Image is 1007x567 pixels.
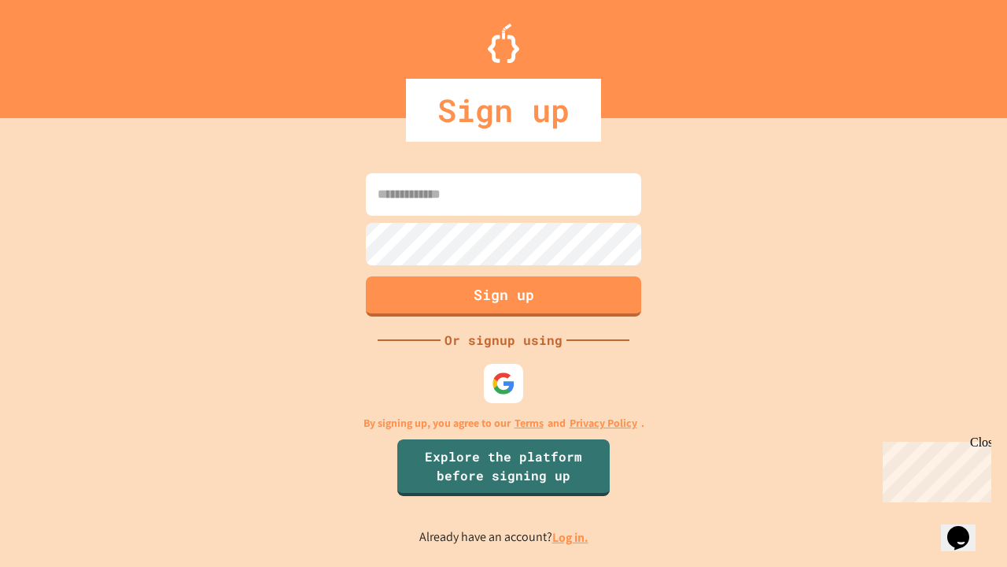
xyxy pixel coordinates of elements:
[406,79,601,142] div: Sign up
[570,415,637,432] a: Privacy Policy
[366,276,641,317] button: Sign up
[876,435,991,502] iframe: chat widget
[552,529,588,546] a: Log in.
[419,528,588,547] p: Already have an account?
[492,372,515,395] img: google-icon.svg
[941,504,991,551] iframe: chat widget
[488,24,519,63] img: Logo.svg
[397,439,610,496] a: Explore the platform before signing up
[515,415,544,432] a: Terms
[441,331,566,350] div: Or signup using
[6,6,109,100] div: Chat with us now!Close
[363,415,644,432] p: By signing up, you agree to our and .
